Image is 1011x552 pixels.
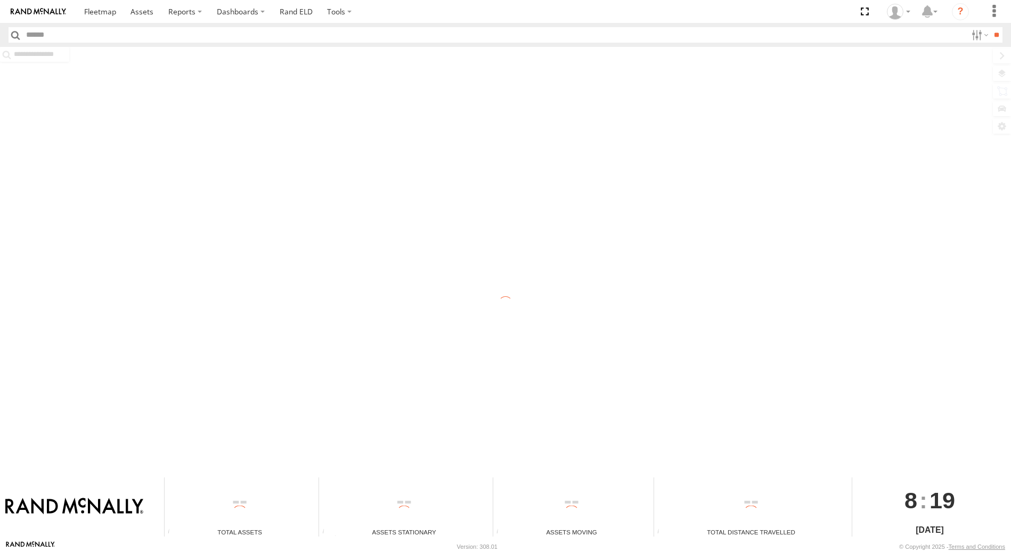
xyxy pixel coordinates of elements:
div: © Copyright 2025 - [899,543,1005,550]
div: Total number of assets current in transit. [493,529,509,537]
label: Search Filter Options [967,27,990,43]
i: ? [952,3,969,20]
img: Rand McNally [5,498,143,516]
div: Assets Stationary [319,527,489,537]
div: Total Distance Travelled [654,527,848,537]
div: Total number of Enabled Assets [165,529,181,537]
a: Terms and Conditions [949,543,1005,550]
div: [DATE] [852,524,1007,537]
div: Assets Moving [493,527,650,537]
div: : [852,477,1007,523]
a: Visit our Website [6,541,55,552]
div: Total distance travelled by all assets within specified date range and applied filters [654,529,670,537]
div: Version: 308.01 [457,543,498,550]
div: Total number of assets current stationary. [319,529,335,537]
img: rand-logo.svg [11,8,66,15]
span: 8 [904,477,917,523]
div: Total Assets [165,527,315,537]
span: 19 [930,477,955,523]
div: Gene Roberts [883,4,914,20]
